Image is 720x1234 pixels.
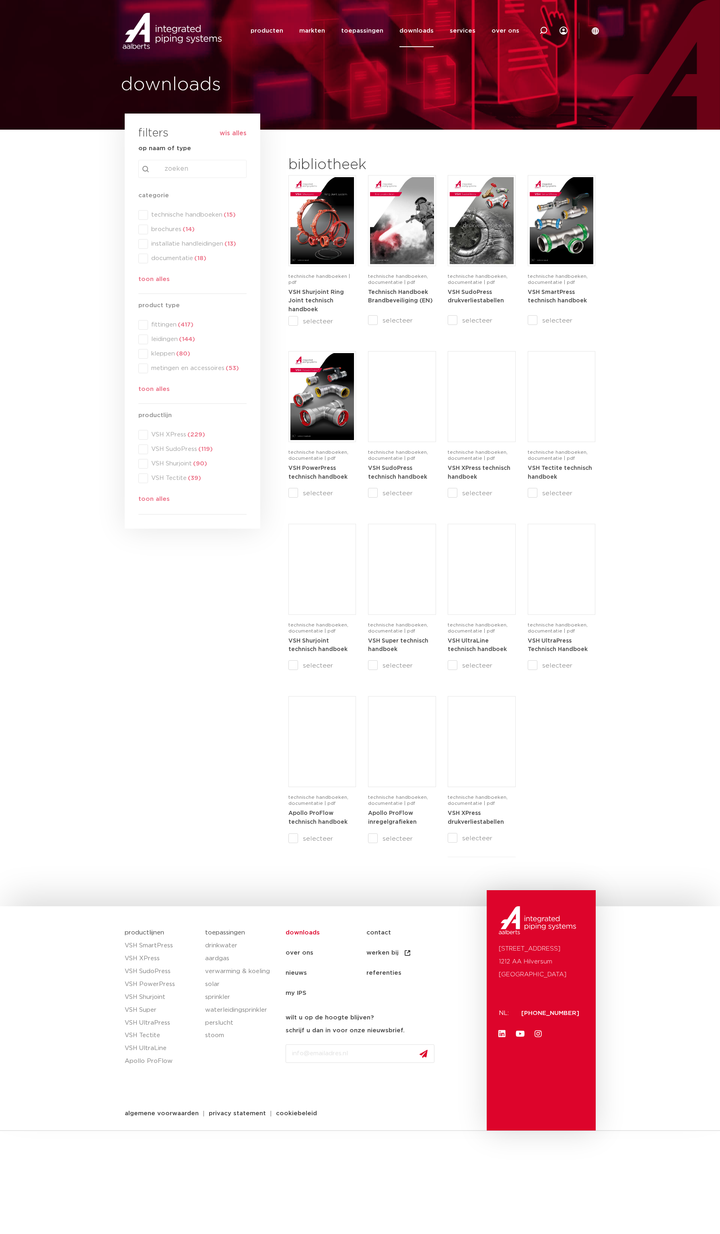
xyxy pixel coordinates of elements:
[288,810,348,825] strong: Apollo ProFlow technisch handboek
[366,943,447,963] a: werken bij
[448,289,504,304] a: VSH SudoPress drukverliestabellen
[448,810,504,825] a: VSH XPress drukverliestabellen
[125,1042,197,1055] a: VSH UltraLine
[368,465,427,480] strong: VSH SudoPress technisch handboek
[370,177,434,264] img: FireProtection_A4TM_5007915_2025_2.0_EN-1-pdf.jpg
[286,983,366,1003] a: my IPS
[530,177,593,264] img: VSH-SmartPress_A4TM_5009301_2023_2.0-EN-pdf.jpg
[448,274,508,285] span: technische handboeken, documentatie | pdf
[368,834,436,843] label: selecteer
[286,1044,434,1063] input: info@emailadres.nl
[368,638,428,653] a: VSH Super technisch handboek
[368,810,417,825] a: Apollo ProFlow inregelgrafieken
[288,289,344,312] a: VSH Shurjoint Ring Joint technisch handboek
[205,930,245,936] a: toepassingen
[286,1027,405,1034] strong: schrijf u dan in voor onze nieuwsbrief.
[530,353,593,440] img: VSH-Tectite_A4TM_5009376-2024-2.0_NL-pdf.jpg
[560,14,568,47] div: my IPS
[138,124,169,143] h3: filters
[288,155,432,175] h2: bibliotheek
[528,465,592,480] a: VSH Tectite technisch handboek
[448,833,515,843] label: selecteer
[450,526,513,613] img: VSH-UltraLine_A4TM_5010216_2022_1.0_NL-pdf.jpg
[286,923,366,943] a: downloads
[370,353,434,440] img: VSH-SudoPress_A4TM_5001604-2023-3.0_NL-pdf.jpg
[125,939,197,952] a: VSH SmartPress
[448,450,508,461] span: technische handboeken, documentatie | pdf
[288,450,348,461] span: technische handboeken, documentatie | pdf
[290,177,354,264] img: VSH-Shurjoint-RJ_A4TM_5011380_2025_1.1_EN-pdf.jpg
[203,1110,272,1116] a: privacy statement
[499,943,583,981] p: [STREET_ADDRESS] 1212 AA Hilversum [GEOGRAPHIC_DATA]
[286,1069,408,1101] iframe: reCAPTCHA
[125,1055,197,1068] a: Apollo ProFlow
[368,316,436,325] label: selecteer
[528,450,588,461] span: technische handboeken, documentatie | pdf
[399,14,434,47] a: downloads
[251,14,283,47] a: producten
[205,1029,278,1042] a: stoom
[125,1029,197,1042] a: VSH Tectite
[448,622,508,633] span: technische handboeken, documentatie | pdf
[450,698,513,785] img: VSH-XPress_PLT_A4_5007629_2024-2.0_NL-pdf.jpg
[205,991,278,1004] a: sprinkler
[528,289,587,304] a: VSH SmartPress technisch handboek
[368,488,436,498] label: selecteer
[288,465,348,480] a: VSH PowerPress technisch handboek
[448,661,515,670] label: selecteer
[521,1010,579,1016] span: [PHONE_NUMBER]
[368,795,428,806] span: technische handboeken, documentatie | pdf
[286,963,366,983] a: nieuws
[290,526,354,613] img: VSH-Shurjoint_A4TM_5008731_2024_3.0_EN-pdf.jpg
[288,316,356,326] label: selecteer
[528,622,588,633] span: technische handboeken, documentatie | pdf
[138,145,191,151] strong: op naam of type
[286,1015,374,1021] strong: wilt u op de hoogte blijven?
[450,14,475,47] a: services
[125,930,164,936] a: productlijnen
[450,177,513,264] img: VSH-SudoPress_A4PLT_5007706_2024-2.0_NL-pdf.jpg
[528,316,595,325] label: selecteer
[288,488,356,498] label: selecteer
[288,661,356,670] label: selecteer
[205,952,278,965] a: aardgas
[368,274,428,285] span: technische handboeken, documentatie | pdf
[288,795,348,806] span: technische handboeken, documentatie | pdf
[288,638,348,653] a: VSH Shurjoint technisch handboek
[209,1110,266,1116] span: privacy statement
[492,14,519,47] a: over ons
[368,289,433,304] a: Technisch Handboek Brandbeveiliging (EN)
[530,526,593,613] img: VSH-UltraPress_A4TM_5008751_2025_3.0_NL-pdf.jpg
[251,14,519,47] nav: Menu
[448,638,507,653] a: VSH UltraLine technisch handboek
[125,1004,197,1017] a: VSH Super
[286,943,366,963] a: over ons
[368,450,428,461] span: technische handboeken, documentatie | pdf
[205,1004,278,1017] a: waterleidingsprinkler
[528,661,595,670] label: selecteer
[448,465,510,480] a: VSH XPress technisch handboek
[370,526,434,613] img: VSH-Super_A4TM_5007411-2022-2.1_NL-1-pdf.jpg
[368,622,428,633] span: technische handboeken, documentatie | pdf
[528,488,595,498] label: selecteer
[420,1050,428,1058] img: send.svg
[370,698,434,785] img: Apollo-ProFlow_A4FlowCharts_5009941-2022-1.0_NL-pdf.jpg
[448,488,515,498] label: selecteer
[119,1110,205,1116] a: algemene voorwaarden
[450,353,513,440] img: VSH-XPress_A4TM_5008762_2025_4.1_NL-pdf.jpg
[499,1007,512,1020] p: NL:
[366,963,447,983] a: referenties
[290,353,354,440] img: VSH-PowerPress_A4TM_5008817_2024_3.1_NL-pdf.jpg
